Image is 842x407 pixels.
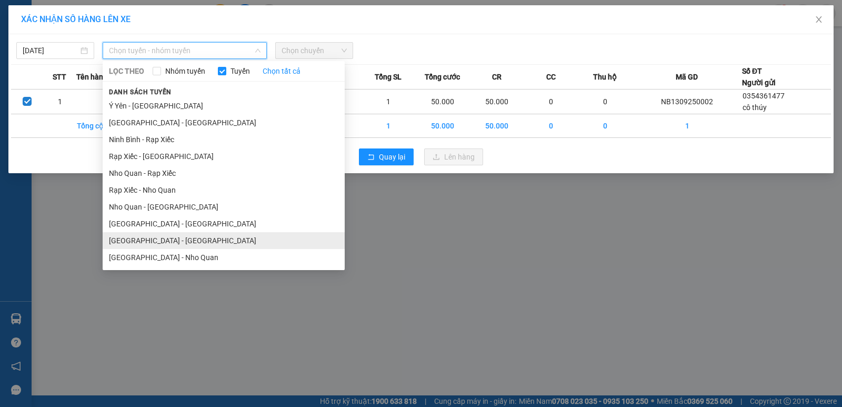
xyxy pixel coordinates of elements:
[161,65,209,77] span: Nhóm tuyến
[375,71,402,83] span: Tổng SL
[578,114,633,138] td: 0
[362,90,416,114] td: 1
[103,182,345,198] li: Rạp Xiếc - Nho Quan
[424,148,483,165] button: uploadLên hàng
[633,114,742,138] td: 1
[546,71,556,83] span: CC
[676,71,698,83] span: Mã GD
[362,114,416,138] td: 1
[103,249,345,266] li: [GEOGRAPHIC_DATA] - Nho Quan
[103,148,345,165] li: Rạp Xiếc - [GEOGRAPHIC_DATA]
[524,90,578,114] td: 0
[282,43,347,58] span: Chọn chuyến
[470,90,524,114] td: 50.000
[804,5,834,35] button: Close
[367,153,375,162] span: rollback
[633,90,742,114] td: NB1309250002
[53,71,66,83] span: STT
[103,232,345,249] li: [GEOGRAPHIC_DATA] - [GEOGRAPHIC_DATA]
[379,151,405,163] span: Quay lại
[492,71,502,83] span: CR
[743,103,767,112] span: cô thúy
[76,114,131,138] td: Tổng cộng
[524,114,578,138] td: 0
[58,39,239,52] li: Hotline: 19003086
[578,90,633,114] td: 0
[226,65,254,77] span: Tuyến
[21,14,131,24] span: XÁC NHẬN SỐ HÀNG LÊN XE
[416,90,470,114] td: 50.000
[109,65,144,77] span: LỌC THEO
[103,215,345,232] li: [GEOGRAPHIC_DATA] - [GEOGRAPHIC_DATA]
[103,97,345,114] li: Ý Yên - [GEOGRAPHIC_DATA]
[85,12,212,25] b: Duy Khang Limousine
[23,45,78,56] input: 13/09/2025
[13,13,66,66] img: logo.jpg
[103,165,345,182] li: Nho Quan - Rạp Xiếc
[742,65,776,88] div: Số ĐT Người gửi
[593,71,617,83] span: Thu hộ
[359,148,414,165] button: rollbackQuay lại
[815,15,823,24] span: close
[115,76,183,100] h1: NB1309250002
[103,198,345,215] li: Nho Quan - [GEOGRAPHIC_DATA]
[416,114,470,138] td: 50.000
[743,92,785,100] span: 0354361477
[103,114,345,131] li: [GEOGRAPHIC_DATA] - [GEOGRAPHIC_DATA]
[13,76,109,147] b: GỬI : Văn phòng [GEOGRAPHIC_DATA]
[58,26,239,39] li: Số 2 [PERSON_NAME], [GEOGRAPHIC_DATA]
[44,90,76,114] td: 1
[99,54,197,67] b: Gửi khách hàng
[470,114,524,138] td: 50.000
[255,47,261,54] span: down
[103,131,345,148] li: Ninh Bình - Rạp Xiếc
[103,87,178,97] span: Danh sách tuyến
[76,71,107,83] span: Tên hàng
[425,71,460,83] span: Tổng cước
[263,65,300,77] a: Chọn tất cả
[109,43,260,58] span: Chọn tuyến - nhóm tuyến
